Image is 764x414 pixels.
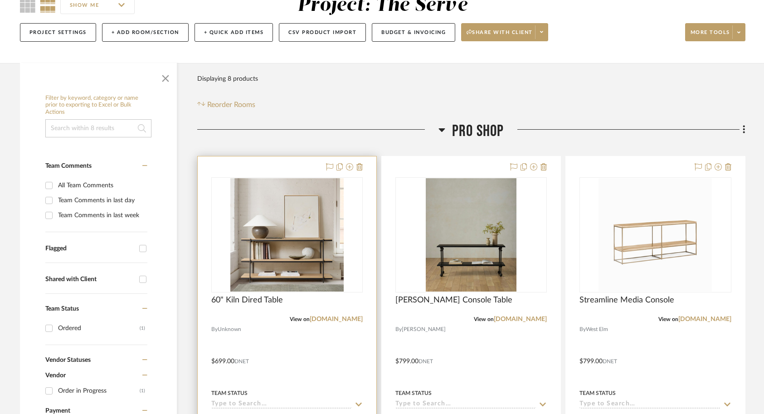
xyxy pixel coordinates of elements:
button: Reorder Rooms [197,99,256,110]
span: Unknown [218,325,241,334]
span: By [211,325,218,334]
a: [DOMAIN_NAME] [678,316,731,322]
span: By [579,325,586,334]
button: CSV Product Import [279,23,366,42]
span: Team Comments [45,163,92,169]
input: Search within 8 results [45,119,151,137]
div: Ordered [58,321,140,336]
input: Type to Search… [579,400,720,409]
span: By [395,325,402,334]
div: Team Status [579,389,616,397]
img: Doyle Console Table [426,178,516,292]
button: + Add Room/Section [102,23,189,42]
div: Order in Progress [58,384,140,398]
div: Team Status [211,389,248,397]
span: West Elm [586,325,608,334]
span: Team Status [45,306,79,312]
span: Vendor Statuses [45,357,91,363]
div: (1) [140,384,145,398]
button: + Quick Add Items [195,23,273,42]
span: View on [658,317,678,322]
div: (1) [140,321,145,336]
input: Type to Search… [395,400,536,409]
span: Payment [45,408,70,414]
img: 60" Kiln Dired Table [230,178,344,292]
span: Reorder Rooms [207,99,255,110]
div: Team Comments in last day [58,193,145,208]
div: Team Status [395,389,432,397]
div: Team Comments in last week [58,208,145,223]
button: Close [156,68,175,86]
span: Share with client [467,29,533,43]
span: Streamline Media Console [579,295,674,305]
input: Type to Search… [211,400,352,409]
a: [DOMAIN_NAME] [494,316,547,322]
a: [DOMAIN_NAME] [310,316,363,322]
button: Project Settings [20,23,96,42]
div: Flagged [45,245,135,253]
div: 0 [212,178,362,292]
div: All Team Comments [58,178,145,193]
span: 60" Kiln Dired Table [211,295,283,305]
div: Shared with Client [45,276,135,283]
span: View on [474,317,494,322]
span: Pro Shop [452,122,504,141]
span: [PERSON_NAME] Console Table [395,295,512,305]
button: Share with client [461,23,548,41]
div: Displaying 8 products [197,70,258,88]
button: Budget & Invoicing [372,23,455,42]
span: View on [290,317,310,322]
span: More tools [691,29,730,43]
button: More tools [685,23,745,41]
span: [PERSON_NAME] [402,325,446,334]
span: Vendor [45,372,66,379]
img: Streamline Media Console [599,178,712,292]
h6: Filter by keyword, category or name prior to exporting to Excel or Bulk Actions [45,95,151,116]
